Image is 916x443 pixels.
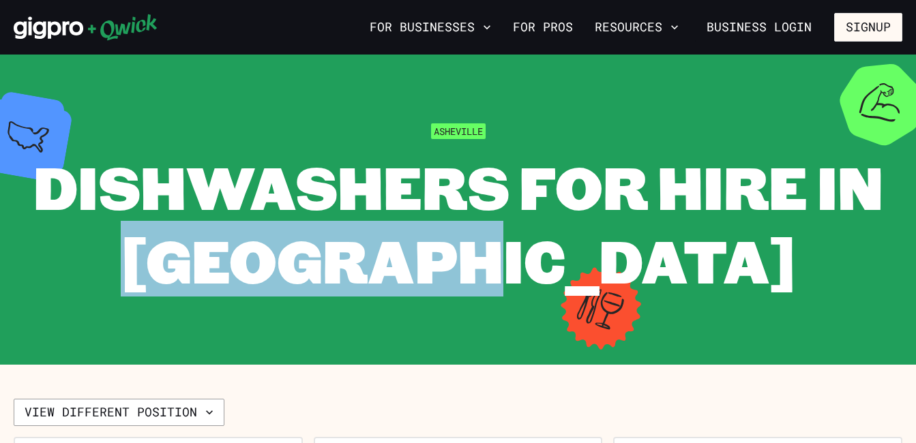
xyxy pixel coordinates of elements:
[33,147,883,299] span: Dishwashers for Hire in [GEOGRAPHIC_DATA]
[364,16,497,39] button: For Businesses
[431,123,486,139] span: Asheville
[14,399,224,426] button: View different position
[589,16,684,39] button: Resources
[834,13,902,42] button: Signup
[695,13,823,42] a: Business Login
[507,16,578,39] a: For Pros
